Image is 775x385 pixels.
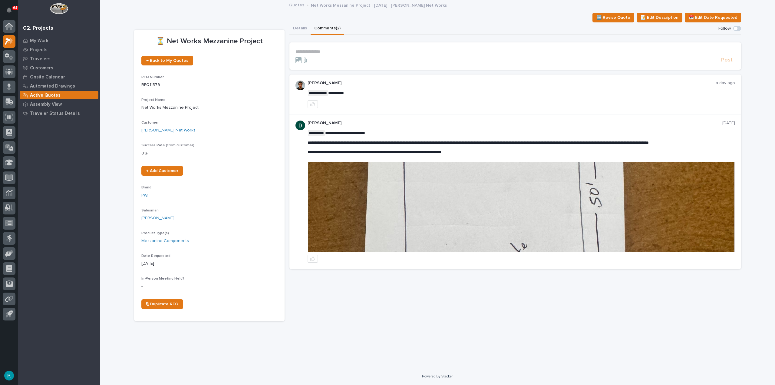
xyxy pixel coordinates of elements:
[30,75,65,80] p: Onsite Calendar
[141,261,277,267] p: [DATE]
[141,209,159,212] span: Salesman
[141,56,193,65] a: ← Back to My Quotes
[146,169,178,173] span: + Add Customer
[592,13,634,22] button: 🆕 Revise Quote
[141,127,196,134] a: [PERSON_NAME] Net Works
[422,374,453,378] a: Powered By Stacker
[18,36,100,45] a: My Work
[689,14,737,21] span: 📅 Edit Date Requested
[141,215,174,221] a: [PERSON_NAME]
[8,7,15,17] div: Notifications64
[30,47,48,53] p: Projects
[141,105,277,111] p: Net Works Mezzanine Project
[30,102,62,107] p: Assembly View
[30,38,48,44] p: My Work
[311,2,447,8] p: Net Works Mezzanine Project | [DATE] | [PERSON_NAME] Net Works
[308,255,318,263] button: like this post
[641,14,678,21] span: 📝 Edit Description
[141,144,194,147] span: Success Rate (from customer)
[141,166,183,176] a: + Add Customer
[289,1,304,8] a: Quotes
[295,81,305,90] img: AOh14Gjx62Rlbesu-yIIyH4c_jqdfkUZL5_Os84z4H1p=s96-c
[141,299,183,309] a: ⎘ Duplicate RFQ
[141,150,277,157] p: 0 %
[18,54,100,63] a: Travelers
[718,26,731,31] p: Follow
[13,6,17,10] p: 64
[146,302,178,306] span: ⎘ Duplicate RFQ
[141,75,164,79] span: RFQ Number
[308,81,716,86] p: [PERSON_NAME]
[30,111,80,116] p: Traveler Status Details
[722,121,735,126] p: [DATE]
[30,84,75,89] p: Automated Drawings
[141,98,166,102] span: Project Name
[141,238,189,244] a: Mezzanine Components
[18,100,100,109] a: Assembly View
[18,72,100,81] a: Onsite Calendar
[18,45,100,54] a: Projects
[3,4,15,16] button: Notifications
[295,121,305,130] img: ACg8ocJgdhFn4UJomsYM_ouCmoNuTXbjHW0N3LU2ED0DpQ4pt1V6hA=s96-c
[721,57,733,64] span: Post
[3,369,15,382] button: users-avatar
[141,186,151,189] span: Brand
[30,93,61,98] p: Active Quotes
[716,81,735,86] p: a day ago
[141,231,169,235] span: Product Type(s)
[141,277,184,280] span: In-Person Meeting Held?
[141,121,159,124] span: Customer
[141,82,277,88] p: RFQ11579
[141,192,148,199] a: PWI
[18,91,100,100] a: Active Quotes
[637,13,682,22] button: 📝 Edit Description
[596,14,630,21] span: 🆕 Revise Quote
[308,100,318,108] button: like this post
[311,22,344,35] button: Comments (2)
[23,25,53,32] div: 02. Projects
[18,81,100,91] a: Automated Drawings
[289,22,311,35] button: Details
[141,283,277,290] p: -
[141,37,277,46] p: ⏳ Net Works Mezzanine Project
[30,65,53,71] p: Customers
[50,3,68,14] img: Workspace Logo
[30,56,51,62] p: Travelers
[18,109,100,118] a: Traveler Status Details
[308,121,722,126] p: [PERSON_NAME]
[146,58,188,63] span: ← Back to My Quotes
[141,254,170,258] span: Date Requested
[685,13,741,22] button: 📅 Edit Date Requested
[18,63,100,72] a: Customers
[719,57,735,64] button: Post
